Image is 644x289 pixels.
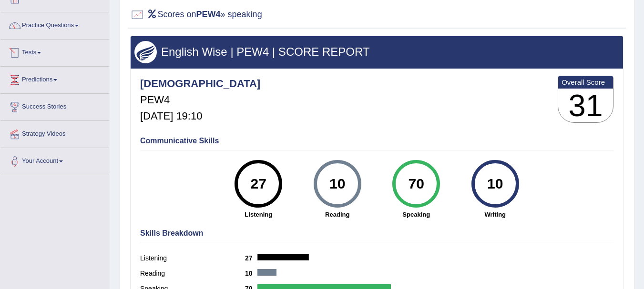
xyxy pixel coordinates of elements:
a: Tests [0,40,109,63]
h5: PEW4 [140,94,260,106]
a: Your Account [0,148,109,172]
strong: Writing [460,210,530,219]
div: 10 [478,164,512,204]
div: 10 [320,164,355,204]
b: 10 [245,269,257,277]
b: Overall Score [562,78,610,86]
h4: [DEMOGRAPHIC_DATA] [140,78,260,90]
b: 27 [245,254,257,262]
h3: English Wise | PEW4 | SCORE REPORT [134,46,619,58]
a: Success Stories [0,94,109,118]
div: 27 [241,164,276,204]
h4: Communicative Skills [140,137,613,145]
h2: Scores on » speaking [130,8,262,22]
strong: Reading [303,210,372,219]
strong: Speaking [382,210,451,219]
label: Listening [140,253,245,263]
strong: Listening [224,210,294,219]
a: Predictions [0,67,109,90]
a: Strategy Videos [0,121,109,145]
h3: 31 [558,89,613,123]
img: wings.png [134,41,157,63]
label: Reading [140,269,245,279]
b: PEW4 [196,10,221,19]
a: Practice Questions [0,12,109,36]
h4: Skills Breakdown [140,229,613,238]
div: 70 [399,164,434,204]
h5: [DATE] 19:10 [140,110,260,122]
